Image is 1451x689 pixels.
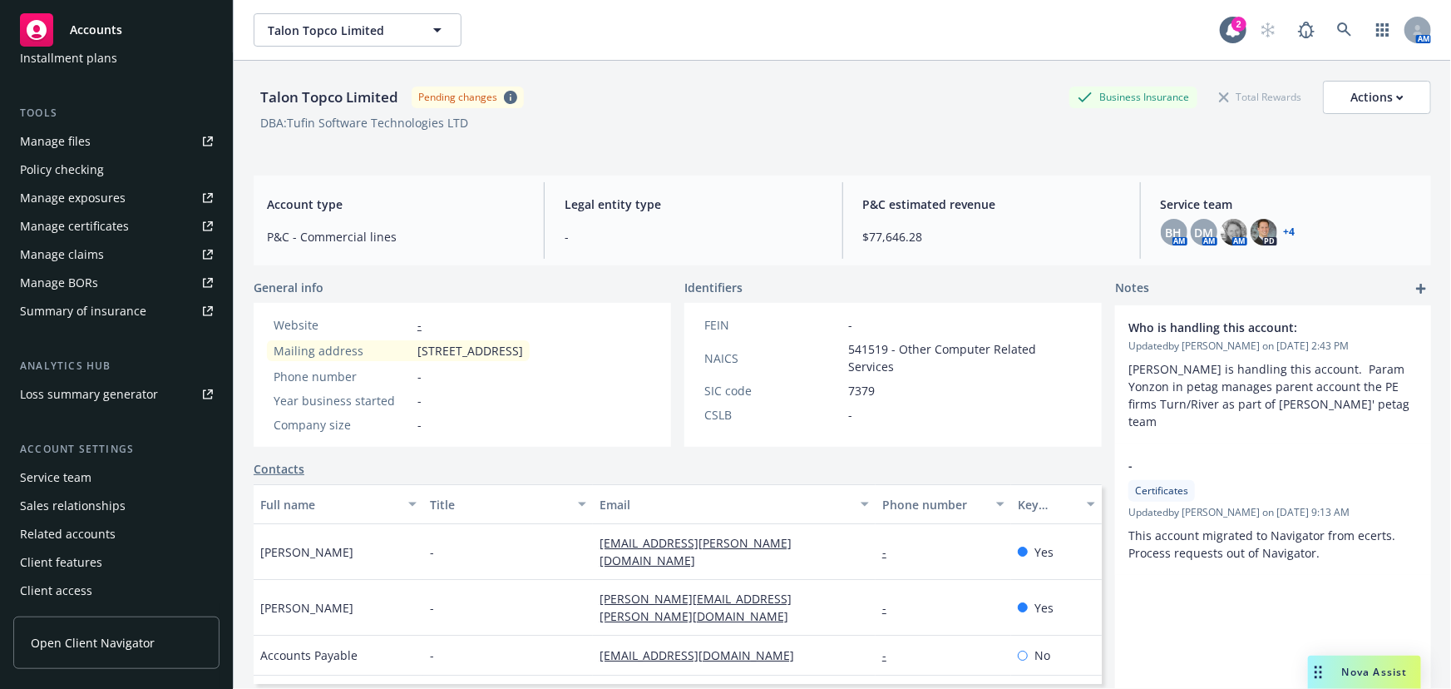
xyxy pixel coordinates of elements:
div: 2 [1231,17,1246,32]
span: Yes [1034,543,1054,561]
div: Drag to move [1308,656,1329,689]
span: - [430,543,434,561]
span: Open Client Navigator [31,634,155,652]
div: Summary of insurance [20,298,146,325]
div: Mailing address [274,342,411,359]
div: Account settings [13,441,220,458]
a: Manage claims [13,241,220,268]
a: Loss summary generator [13,381,220,408]
span: [PERSON_NAME] [260,543,353,561]
a: Report a Bug [1290,13,1323,47]
div: Manage claims [20,241,104,268]
a: Start snowing [1251,13,1285,47]
div: SIC code [704,382,841,399]
div: Talon Topco Limited [254,87,405,108]
span: - [848,316,852,334]
a: [EMAIL_ADDRESS][DOMAIN_NAME] [600,647,807,663]
a: Related accounts [13,521,220,548]
button: Talon Topco Limited [254,13,461,47]
div: Full name [260,496,398,513]
div: Email [600,496,851,513]
span: Notes [1115,279,1149,299]
span: Identifiers [684,279,743,296]
a: [PERSON_NAME][EMAIL_ADDRESS][PERSON_NAME][DOMAIN_NAME] [600,591,802,624]
div: Manage files [20,128,91,155]
a: Sales relationships [13,493,220,519]
div: CSLB [704,406,841,424]
span: Account type [267,196,524,213]
a: Summary of insurance [13,298,220,325]
div: -CertificatesUpdatedby [PERSON_NAME] on [DATE] 9:13 AMThis account migrated to Navigator from ece... [1115,444,1431,575]
div: Phone number [882,496,986,513]
span: P&C - Commercial lines [267,228,524,245]
button: Email [593,484,876,524]
div: Title [430,496,568,513]
span: [STREET_ADDRESS] [417,342,523,359]
span: Legal entity type [565,196,822,213]
span: Service team [1161,196,1418,213]
a: Client access [13,577,220,604]
div: Sales relationships [20,493,126,519]
span: Talon Topco Limited [268,22,412,39]
div: Manage BORs [20,270,98,296]
button: Title [423,484,593,524]
span: Certificates [1135,483,1188,498]
span: DM [1194,224,1213,241]
div: Total Rewards [1211,87,1310,107]
div: Policy checking [20,156,104,183]
div: Key contact [1018,496,1077,513]
button: Full name [254,484,423,524]
div: Manage exposures [20,185,126,211]
span: 7379 [848,382,875,399]
div: Year business started [274,392,411,409]
a: add [1411,279,1431,299]
span: P&C estimated revenue [863,196,1120,213]
div: Who is handling this account:Updatedby [PERSON_NAME] on [DATE] 2:43 PM[PERSON_NAME] is handling t... [1115,305,1431,444]
a: +4 [1284,227,1296,237]
span: No [1034,647,1050,664]
div: Loss summary generator [20,381,158,408]
button: Phone number [876,484,1011,524]
div: Website [274,316,411,334]
span: BH [1166,224,1182,241]
span: [PERSON_NAME] is handling this account. Param Yonzon in petag manages parent account the PE firms... [1128,361,1413,429]
a: - [882,647,900,663]
a: Client features [13,549,220,576]
a: Accounts [13,7,220,53]
button: Nova Assist [1308,656,1421,689]
div: Business Insurance [1069,87,1197,107]
div: Pending changes [418,90,497,104]
span: 541519 - Other Computer Related Services [848,340,1082,375]
a: - [882,544,900,560]
a: Service team [13,464,220,491]
span: - [1128,457,1375,474]
a: Switch app [1366,13,1399,47]
span: - [417,392,422,409]
button: Key contact [1011,484,1102,524]
span: Accounts [70,23,122,37]
span: - [848,406,852,424]
div: Related accounts [20,521,116,548]
div: Actions [1350,82,1404,113]
span: This account migrated to Navigator from ecerts. Process requests out of Navigator. [1128,528,1399,561]
span: - [430,647,434,664]
div: Client access [20,577,92,604]
span: Who is handling this account: [1128,319,1375,336]
div: Manage certificates [20,213,129,240]
span: - [417,416,422,434]
button: Actions [1323,81,1431,114]
span: Nova Assist [1342,665,1408,679]
span: Updated by [PERSON_NAME] on [DATE] 2:43 PM [1128,339,1418,354]
span: Yes [1034,599,1054,617]
a: Policy checking [13,156,220,183]
span: [PERSON_NAME] [260,599,353,617]
div: Tools [13,105,220,121]
a: Manage BORs [13,270,220,296]
a: Installment plans [13,45,220,72]
span: Pending changes [412,87,524,107]
div: NAICS [704,349,841,367]
div: Analytics hub [13,358,220,374]
div: Service team [20,464,91,491]
a: Manage certificates [13,213,220,240]
span: - [430,599,434,617]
